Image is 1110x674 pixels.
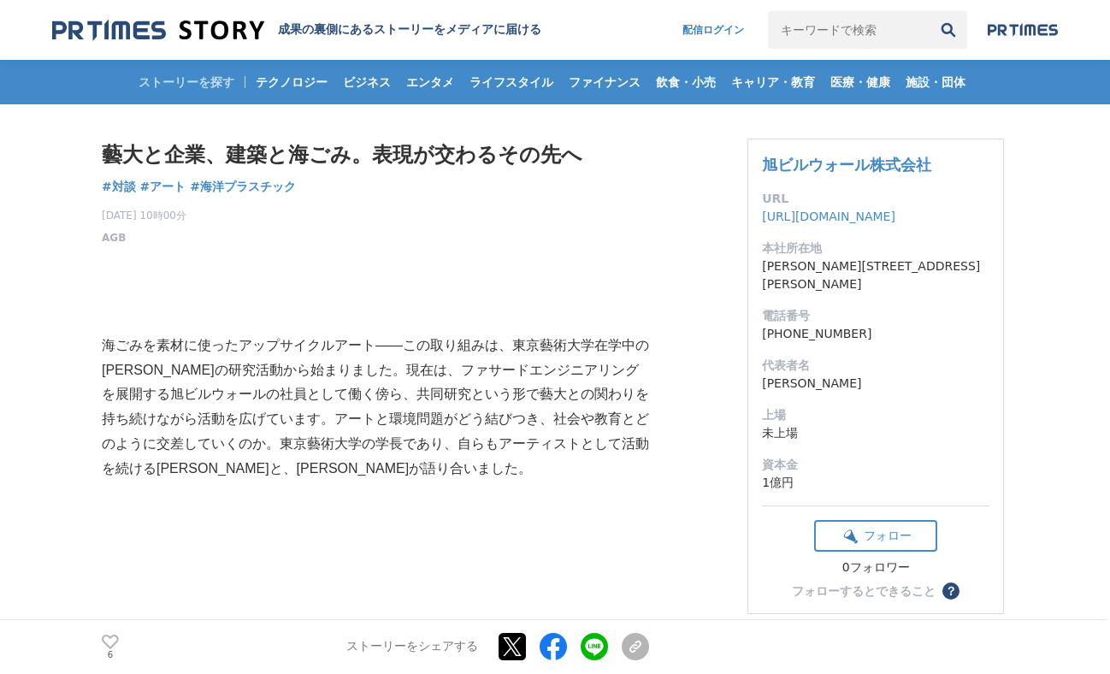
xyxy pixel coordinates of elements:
a: ライフスタイル [463,60,560,104]
span: ファイナンス [562,74,647,90]
span: 施設・団体 [899,74,972,90]
a: 施設・団体 [899,60,972,104]
dd: 1億円 [762,474,989,492]
a: #対談 [102,178,136,196]
span: ？ [945,585,957,597]
dt: 代表者名 [762,357,989,375]
div: フォローするとできること [792,585,936,597]
p: 6 [102,651,119,659]
a: テクノロジー [249,60,334,104]
a: 医療・健康 [824,60,897,104]
dt: URL [762,190,989,208]
span: キャリア・教育 [724,74,822,90]
span: #アート [140,179,186,194]
button: 検索 [930,11,967,49]
dd: [PHONE_NUMBER] [762,325,989,343]
a: AGB [102,230,126,245]
a: #海洋プラスチック [190,178,296,196]
a: 配信ログイン [665,11,761,49]
img: prtimes [988,23,1058,37]
span: テクノロジー [249,74,334,90]
p: ストーリーをシェアする [346,640,478,655]
a: 旭ビルウォール株式会社 [762,156,931,174]
span: エンタメ [399,74,461,90]
h1: 藝大と企業、建築と海ごみ。表現が交わるその先へ [102,139,649,171]
button: フォロー [814,520,937,552]
dd: 未上場 [762,424,989,442]
a: #アート [140,178,186,196]
a: 成果の裏側にあるストーリーをメディアに届ける 成果の裏側にあるストーリーをメディアに届ける [52,19,541,42]
a: [URL][DOMAIN_NAME] [762,210,895,223]
img: 成果の裏側にあるストーリーをメディアに届ける [52,19,264,42]
dd: [PERSON_NAME] [762,375,989,393]
dd: [PERSON_NAME][STREET_ADDRESS][PERSON_NAME] [762,257,989,293]
span: 飲食・小売 [649,74,723,90]
span: ライフスタイル [463,74,560,90]
button: ？ [942,582,959,600]
h2: 成果の裏側にあるストーリーをメディアに届ける [278,22,541,38]
div: 0フォロワー [814,560,937,576]
span: #海洋プラスチック [190,179,296,194]
dt: 資本金 [762,456,989,474]
p: 海ごみを素材に使ったアップサイクルアート——この取り組みは、東京藝術大学在学中の[PERSON_NAME]の研究活動から始まりました。現在は、ファサードエンジニアリングを展開する旭ビルウォールの... [102,334,649,482]
a: エンタメ [399,60,461,104]
a: ファイナンス [562,60,647,104]
span: [DATE] 10時00分 [102,208,186,223]
a: ビジネス [336,60,398,104]
dt: 電話番号 [762,307,989,325]
span: ビジネス [336,74,398,90]
dt: 上場 [762,406,989,424]
a: キャリア・教育 [724,60,822,104]
span: 医療・健康 [824,74,897,90]
span: #対談 [102,179,136,194]
input: キーワードで検索 [768,11,930,49]
dt: 本社所在地 [762,239,989,257]
a: 飲食・小売 [649,60,723,104]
